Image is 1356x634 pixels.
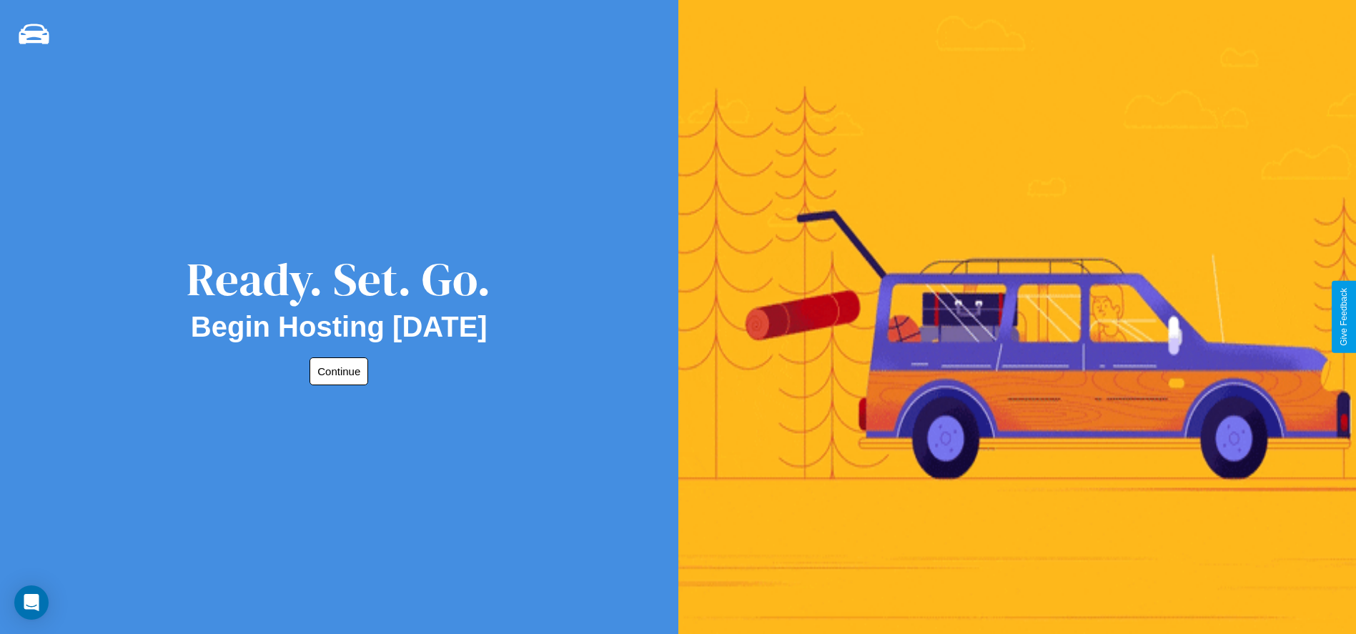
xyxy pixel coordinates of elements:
div: Open Intercom Messenger [14,585,49,620]
h2: Begin Hosting [DATE] [191,311,488,343]
div: Give Feedback [1339,288,1349,346]
div: Ready. Set. Go. [187,247,491,311]
button: Continue [310,357,368,385]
